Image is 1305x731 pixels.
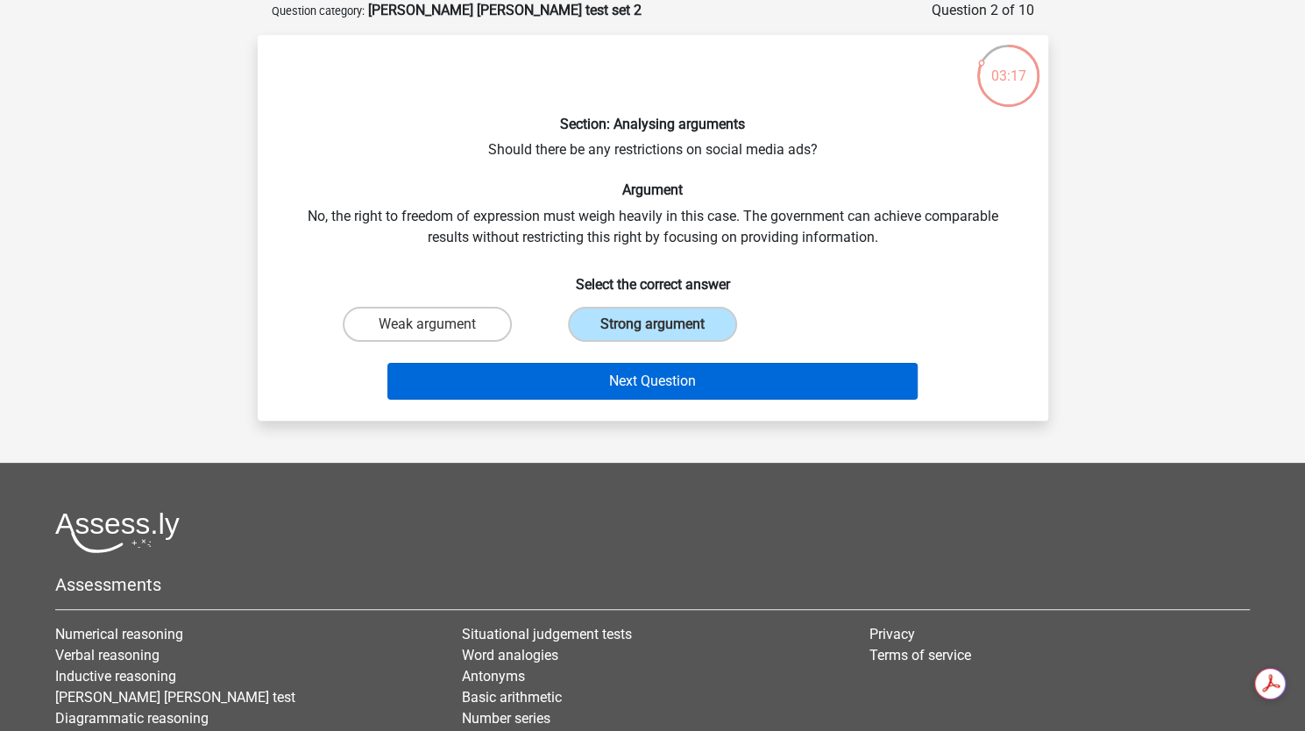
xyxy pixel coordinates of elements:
label: Weak argument [343,307,512,342]
h6: Select the correct answer [286,262,1020,293]
label: Strong argument [568,307,737,342]
small: Question category: [272,4,365,18]
a: Word analogies [462,647,558,664]
a: Numerical reasoning [55,626,183,642]
a: Situational judgement tests [462,626,632,642]
div: 03:17 [975,43,1041,87]
img: Assessly logo [55,512,180,553]
a: Number series [462,710,550,727]
a: Antonyms [462,668,525,685]
a: Verbal reasoning [55,647,160,664]
a: Terms of service [869,647,971,664]
h5: Assessments [55,574,1250,595]
div: Should there be any restrictions on social media ads? No, the right to freedom of expression must... [265,49,1041,407]
strong: [PERSON_NAME] [PERSON_NAME] test set 2 [368,2,642,18]
button: Next Question [387,363,918,400]
h6: Argument [286,181,1020,198]
a: [PERSON_NAME] [PERSON_NAME] test [55,689,295,706]
a: Diagrammatic reasoning [55,710,209,727]
a: Privacy [869,626,915,642]
a: Inductive reasoning [55,668,176,685]
a: Basic arithmetic [462,689,562,706]
h6: Section: Analysing arguments [286,116,1020,132]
